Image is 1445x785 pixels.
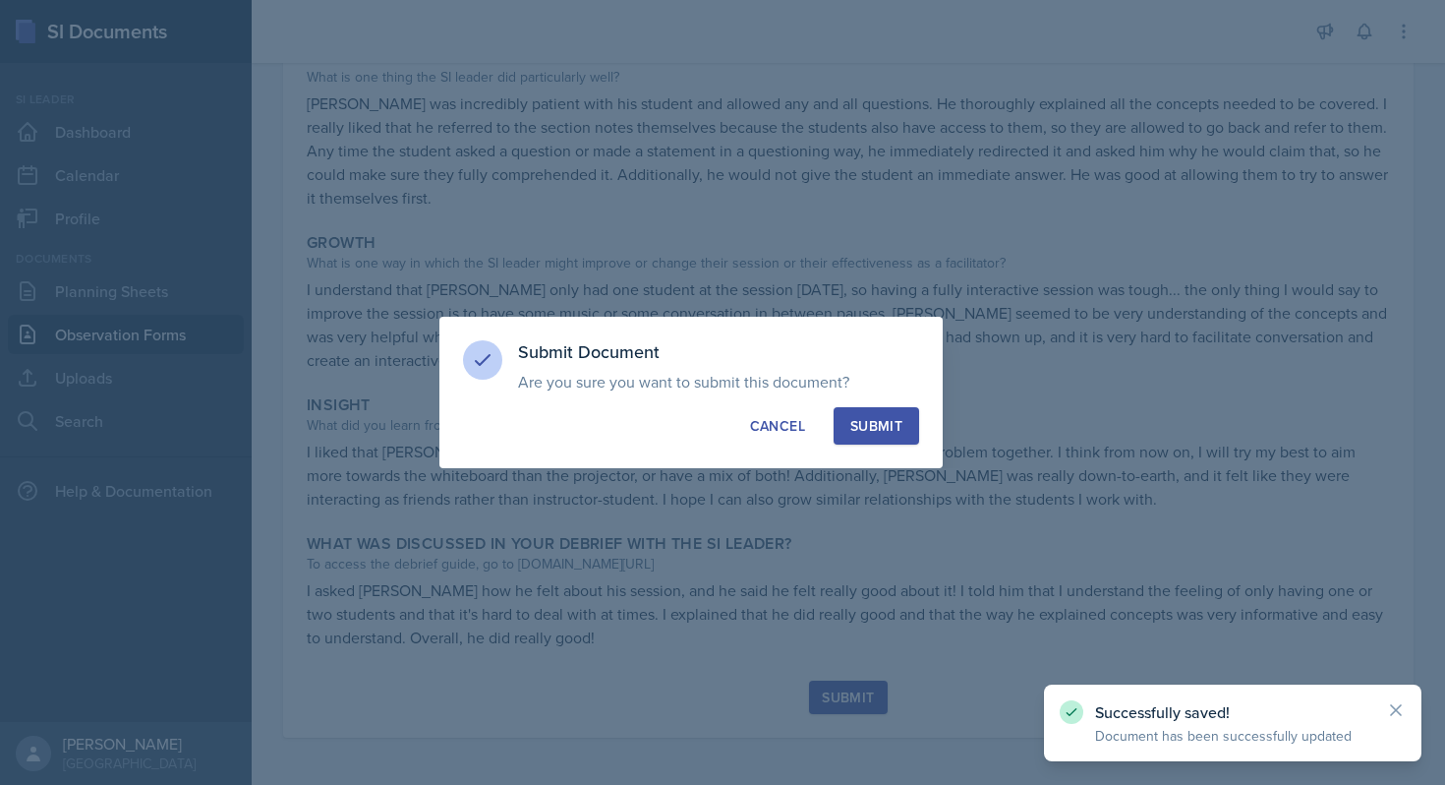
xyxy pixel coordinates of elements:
[518,340,919,364] h3: Submit Document
[834,407,919,445] button: Submit
[1095,702,1370,722] p: Successfully saved!
[1095,726,1370,746] p: Document has been successfully updated
[850,416,902,436] div: Submit
[518,372,919,392] p: Are you sure you want to submit this document?
[750,416,805,436] div: Cancel
[733,407,822,445] button: Cancel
